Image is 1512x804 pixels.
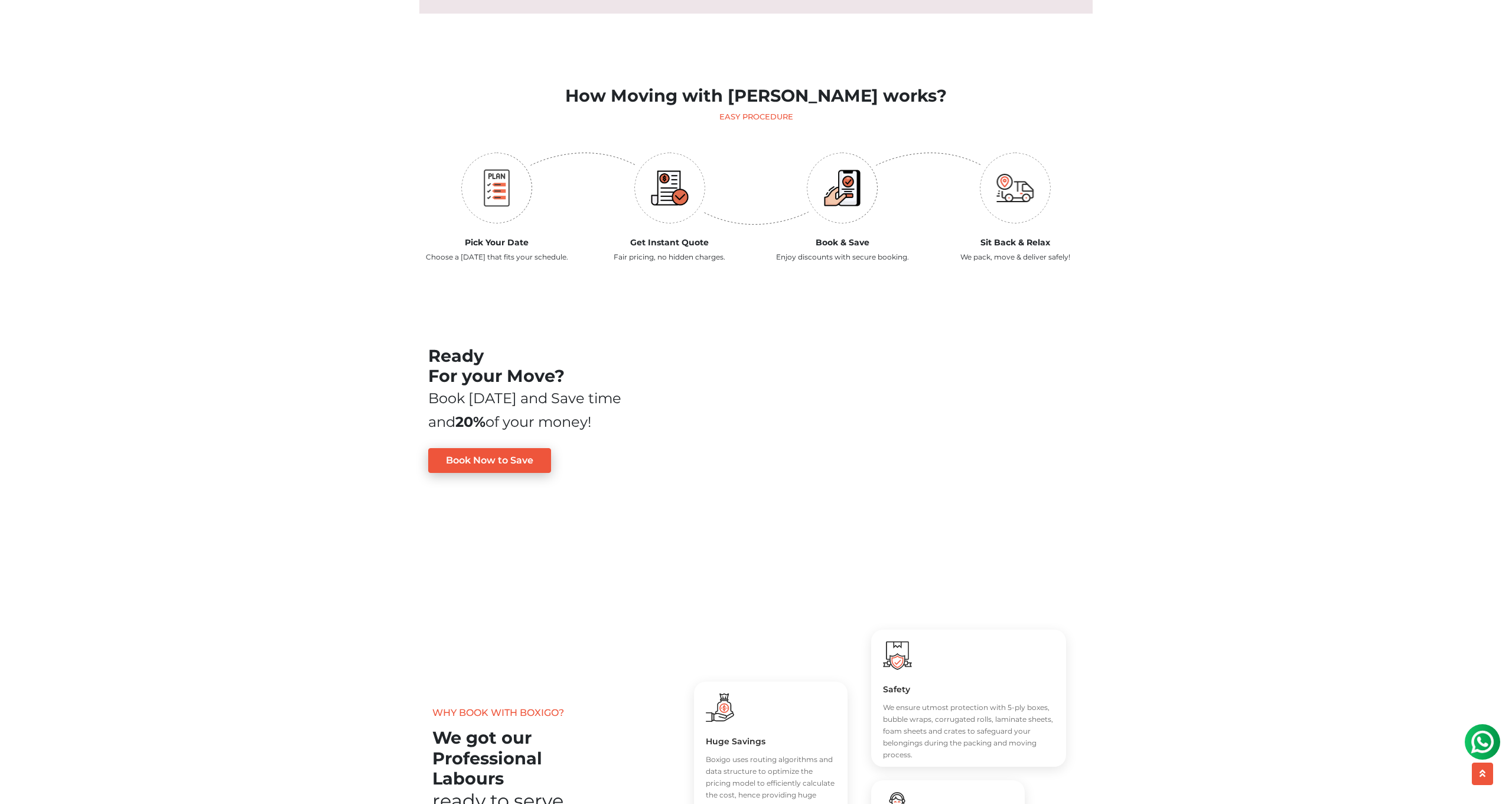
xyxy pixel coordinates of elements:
[996,174,1034,202] img: boxigo_packers_and_movers_move
[592,238,748,248] h5: Get Instant Quote
[428,387,635,434] div: Book [DATE] and Save time and of your money!
[1472,763,1493,785] button: scroll up
[706,693,734,722] img: boxigo_packers_and_movers_huge_savings
[428,448,551,473] a: Book Now to Save
[804,150,881,227] img: boxigo_packers_and_movers_circle_icon
[883,702,1054,761] p: We ensure utmost protection with 5-ply boxes, bubble wraps, corrugated rolls, laminate sheets, fo...
[419,252,575,262] p: Choose a [DATE] that fits your schedule.
[592,252,748,262] p: Fair pricing, no hidden charges.
[419,238,575,248] h5: Pick Your Date
[883,684,1054,695] h5: Safety
[455,413,485,430] b: 20%
[653,314,1084,500] iframe: YouTube video player
[631,150,709,227] img: boxigo_packers_and_movers_circle_icon
[419,86,1093,106] h2: How Moving with [PERSON_NAME] works?
[419,111,1093,123] div: Easy Procedure
[12,12,35,35] img: whatsapp-icon.svg
[432,707,584,718] p: Why book with Boxigo?
[765,238,920,248] h5: Book & Save
[432,728,584,789] h2: We got our Professional Labours
[977,150,1054,227] img: boxigo_packers_and_movers_circle_icon
[938,238,1093,248] h5: Sit Back & Relax
[651,170,688,207] img: boxigo_packers_and_movers_compare
[706,736,836,747] h5: Huge Savings
[824,170,861,207] img: boxigo_packers_and_movers_book
[765,252,920,262] p: Enjoy discounts with secure booking.
[883,641,912,670] img: boxigo_packers_and_movers_all_in_1_pkg
[458,150,536,227] img: boxigo_packers_and_movers_circle_icon
[428,346,635,387] h2: Ready For your Move?
[938,252,1093,262] p: We pack, move & deliver safely!
[478,170,516,207] img: boxigo_packers_and_movers_plan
